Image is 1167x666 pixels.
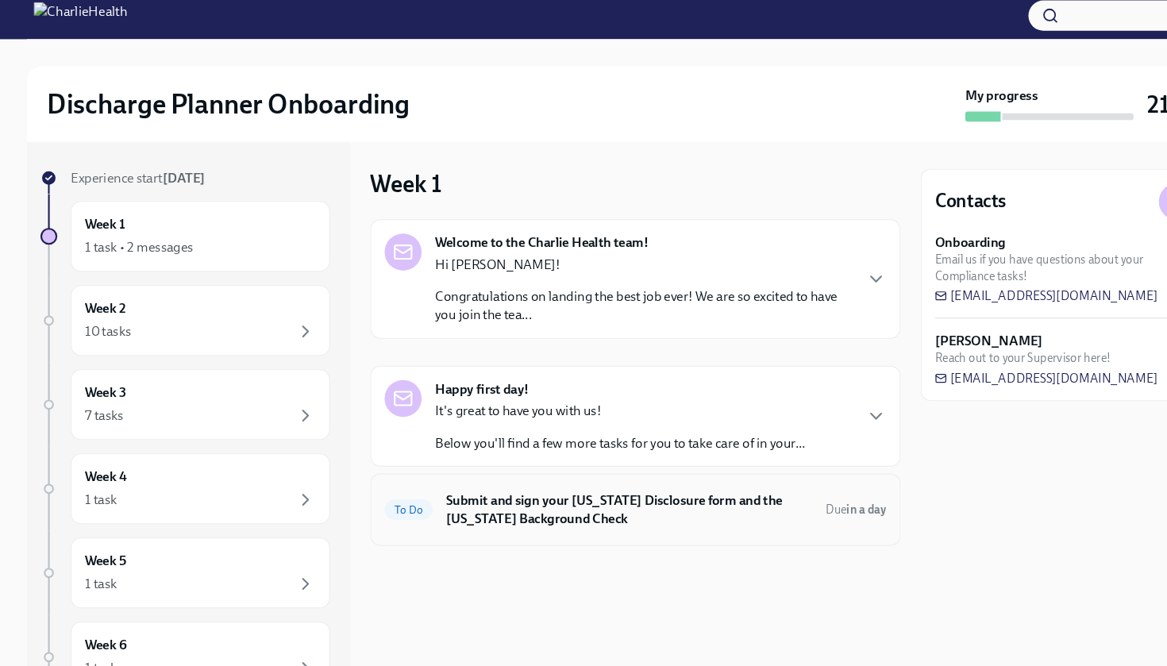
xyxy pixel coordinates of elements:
span: August 22nd, 2025 09:00 [779,481,836,496]
strong: Welcome to the Charlie Health team! [410,228,612,245]
a: Week 37 tasks [38,356,311,422]
a: [EMAIL_ADDRESS][DOMAIN_NAME] [882,279,1092,295]
a: Week 210 tasks [38,276,311,343]
h6: Week 3 [80,369,119,387]
h6: Week 2 [80,290,118,307]
div: 1 task [80,549,110,567]
strong: in a day [799,482,836,495]
strong: [DATE] [153,167,194,183]
span: To Do [363,483,408,495]
img: CharlieHealth [32,10,120,35]
a: Week 41 task [38,435,311,502]
strong: Onboarding [882,228,949,245]
div: 7 tasks [80,391,117,408]
a: To DoSubmit and sign your [US_STATE] Disclosure form and the [US_STATE] Background CheckDuein a day [363,468,836,509]
span: Due [779,482,836,495]
span: Experience start [67,167,194,183]
span: Email us if you have questions about your Compliance tasks! [882,245,1128,275]
a: Experience start[DATE] [38,167,311,184]
h6: Week 5 [80,528,119,545]
h4: Contacts [882,186,949,210]
h3: Week 1 [349,167,417,195]
p: Below you'll find a few more tasks for you to take care of in your... [410,417,760,434]
h6: Week 6 [80,607,119,625]
h6: Week 1 [80,210,117,228]
h2: Discharge Planner Onboarding [44,90,387,121]
a: Week 61 task [38,594,311,660]
h3: 21% [1082,91,1123,120]
strong: Happy first day! [410,366,499,383]
h6: Submit and sign your [US_STATE] Disclosure form and the [US_STATE] Background Check [421,471,766,506]
div: 1 task • 2 messages [80,232,183,249]
a: [EMAIL_ADDRESS][DOMAIN_NAME] [882,356,1092,372]
span: Reach out to your Supervisor here! [882,338,1048,353]
strong: My progress [911,89,979,106]
p: Hi [PERSON_NAME]! [410,248,804,266]
div: 1 task [80,470,110,487]
a: Week 51 task [38,514,311,581]
p: Congratulations on landing the best job ever! We are so excited to have you join the tea... [410,279,804,314]
div: 10 tasks [80,311,124,329]
a: Week 11 task • 2 messages [38,197,311,264]
strong: [PERSON_NAME] [882,321,984,338]
div: 1 task [80,629,110,646]
p: It's great to have you with us! [410,387,760,404]
h6: Week 4 [80,448,119,466]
